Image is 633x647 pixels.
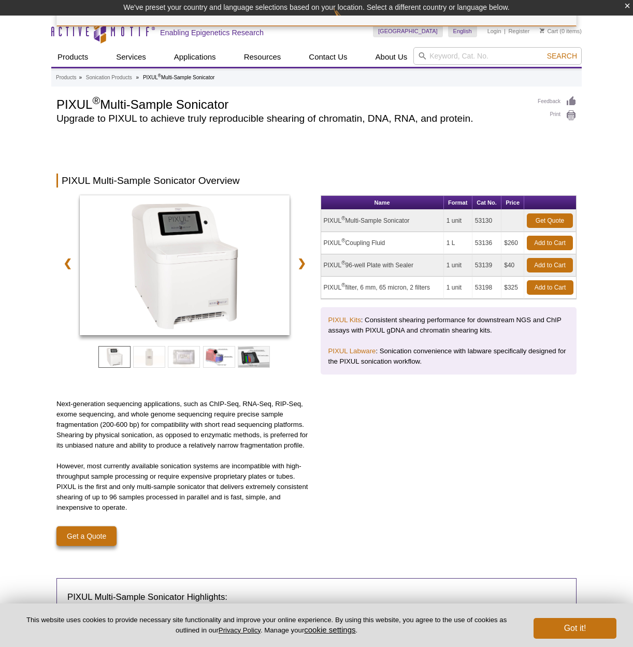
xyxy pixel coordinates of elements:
[527,236,573,250] a: Add to Cart
[444,210,472,232] td: 1 unit
[291,251,313,275] a: ❯
[547,52,577,60] span: Search
[540,25,582,37] li: (0 items)
[341,238,345,243] sup: ®
[341,260,345,266] sup: ®
[110,47,152,67] a: Services
[501,277,524,299] td: $325
[136,75,139,80] li: »
[501,196,524,210] th: Price
[328,316,361,324] a: PIXUL Kits
[56,114,527,123] h2: Upgrade to PIXUL to achieve truly reproducible shearing of chromatin, DNA, RNA, and protein.
[538,96,577,107] a: Feedback
[56,251,79,275] a: ❮
[321,196,444,210] th: Name
[80,195,290,338] a: PIXUL Multi-Sample Sonicator
[86,73,132,82] a: Sonication Products
[17,615,516,635] p: This website uses cookies to provide necessary site functionality and improve your online experie...
[448,25,477,37] a: English
[219,626,261,634] a: Privacy Policy
[544,51,580,61] button: Search
[79,75,82,80] li: »
[67,591,566,603] h3: PIXUL Multi-Sample Sonicator Highlights:
[321,277,444,299] td: PIXUL filter, 6 mm, 65 micron, 2 filters
[534,618,616,639] button: Got it!
[540,27,558,35] a: Cart
[472,196,501,210] th: Cat No.
[321,210,444,232] td: PIXUL Multi-Sample Sonicator
[56,399,313,451] p: Next-generation sequencing applications, such as ChIP-Seq, RNA-Seq, RIP-Seq, exome sequencing, an...
[527,258,573,272] a: Add to Cart
[168,47,222,67] a: Applications
[56,174,577,188] h2: PIXUL Multi-Sample Sonicator Overview
[160,28,264,37] h2: Enabling Epigenetics Research
[508,27,529,35] a: Register
[328,346,569,367] p: : Sonication convenience with labware specifically designed for the PIXUL sonication workflow.
[92,95,100,106] sup: ®
[341,282,345,288] sup: ®
[304,625,355,634] button: cookie settings
[328,347,376,355] a: PIXUL Labware
[501,254,524,277] td: $40
[334,8,361,32] img: Change Here
[472,254,501,277] td: 53139
[56,73,76,82] a: Products
[321,232,444,254] td: PIXUL Coupling Fluid
[80,195,290,335] img: PIXUL Multi-Sample Sonicator
[321,254,444,277] td: PIXUL 96-well Plate with Sealer
[538,110,577,121] a: Print
[238,47,287,67] a: Resources
[540,28,544,33] img: Your Cart
[472,210,501,232] td: 53130
[373,25,443,37] a: [GEOGRAPHIC_DATA]
[444,232,472,254] td: 1 L
[444,254,472,277] td: 1 unit
[527,280,573,295] a: Add to Cart
[472,277,501,299] td: 53198
[51,47,94,67] a: Products
[413,47,582,65] input: Keyword, Cat. No.
[501,232,524,254] td: $260
[56,96,527,111] h1: PIXUL Multi-Sample Sonicator
[369,47,414,67] a: About Us
[158,73,161,78] sup: ®
[487,27,501,35] a: Login
[321,399,577,543] iframe: Watch the PIXUL video
[328,315,569,336] p: : Consistent shearing performance for downstream NGS and ChIP assays with PIXUL gDNA and chromati...
[472,232,501,254] td: 53136
[56,526,117,546] a: Get a Quote
[56,461,313,513] p: However, most currently available sonication systems are incompatible with high-throughput sample...
[143,75,214,80] li: PIXUL Multi-Sample Sonicator
[303,47,353,67] a: Contact Us
[341,215,345,221] sup: ®
[444,196,472,210] th: Format
[527,213,573,228] a: Get Quote
[444,277,472,299] td: 1 unit
[504,25,506,37] li: |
